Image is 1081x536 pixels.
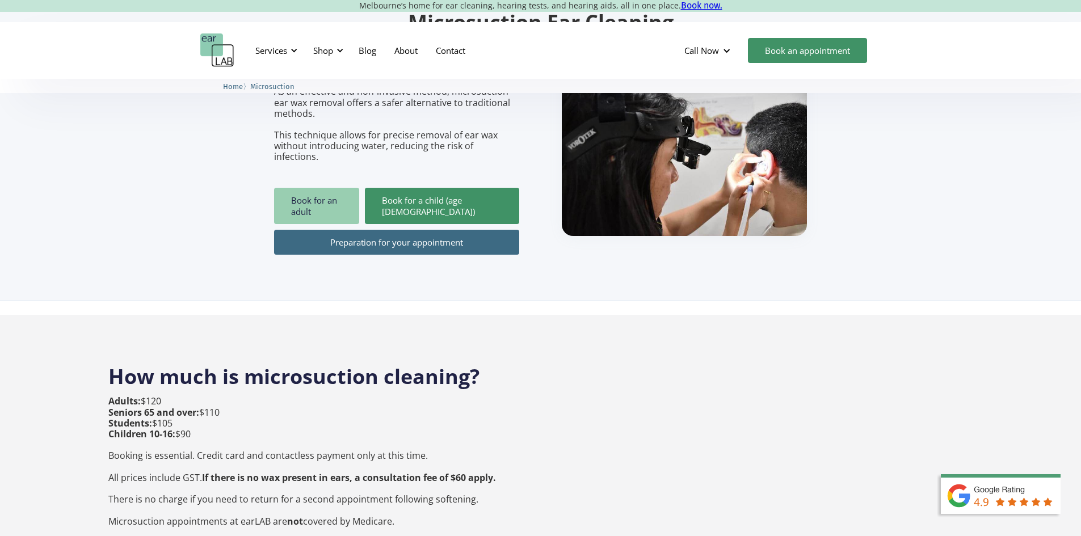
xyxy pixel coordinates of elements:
[274,188,359,224] a: Book for an adult
[748,38,867,63] a: Book an appointment
[684,45,719,56] div: Call Now
[427,34,474,67] a: Contact
[306,33,347,67] div: Shop
[202,471,496,484] strong: If there is no wax present in ears, a consultation fee of $60 apply.
[274,54,519,163] p: The most advanced method of ear cleaning in [GEOGRAPHIC_DATA]. As an effective and non-invasive m...
[255,45,287,56] div: Services
[675,33,742,67] div: Call Now
[385,34,427,67] a: About
[108,395,141,407] strong: Adults:
[223,82,243,91] span: Home
[313,45,333,56] div: Shop
[108,352,973,390] h2: How much is microsuction cleaning?
[108,417,152,429] strong: Students:
[223,81,250,92] li: 〉
[108,396,496,526] p: $120 $110 $105 $90 Booking is essential. Credit card and contactless payment only at this time. A...
[365,188,519,224] a: Book for a child (age [DEMOGRAPHIC_DATA])
[108,428,175,440] strong: Children 10-16:
[250,82,295,91] span: Microsuction
[200,33,234,67] a: home
[274,230,519,255] a: Preparation for your appointment
[562,72,807,236] img: boy getting ear checked.
[223,81,243,91] a: Home
[249,33,301,67] div: Services
[250,81,295,91] a: Microsuction
[108,406,199,419] strong: Seniors 65 and over:
[350,34,385,67] a: Blog
[287,515,303,527] strong: not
